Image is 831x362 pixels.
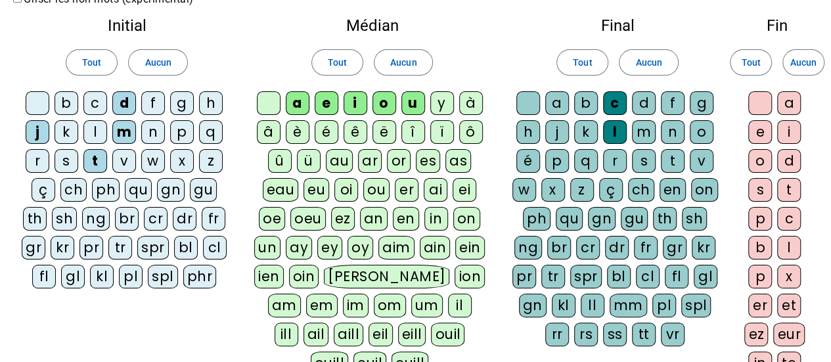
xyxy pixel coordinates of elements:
div: eu [303,178,329,202]
div: m [112,120,136,144]
div: pr [512,265,536,288]
div: gu [190,178,217,202]
div: gl [61,265,85,288]
div: o [748,149,772,173]
div: fl [32,265,56,288]
div: w [141,149,165,173]
div: mm [610,294,647,317]
div: ey [317,236,342,260]
div: ien [254,265,284,288]
div: j [545,120,569,144]
div: oi [334,178,358,202]
div: é [516,149,540,173]
button: Tout [66,49,118,76]
span: Aucun [790,55,817,70]
div: um [411,294,443,317]
div: th [23,207,47,231]
div: ç [599,178,623,202]
div: oin [289,265,319,288]
div: ll [581,294,604,317]
div: am [268,294,301,317]
div: i [777,120,801,144]
span: Tout [741,55,760,70]
div: o [372,91,396,115]
div: bl [607,265,631,288]
div: ch [628,178,654,202]
button: Tout [556,49,608,76]
div: spl [681,294,711,317]
div: à [459,91,483,115]
div: th [653,207,677,231]
div: in [424,207,448,231]
div: sh [52,207,77,231]
div: pl [652,294,676,317]
div: br [115,207,139,231]
div: tr [108,236,132,260]
div: s [632,149,656,173]
div: t [83,149,107,173]
div: ei [453,178,476,202]
div: c [83,91,107,115]
div: gn [588,207,616,231]
div: em [306,294,338,317]
div: om [374,294,406,317]
div: phr [183,265,217,288]
div: aill [334,323,363,346]
div: ion [455,265,485,288]
div: o [690,120,713,144]
div: cl [203,236,227,260]
button: Aucun [374,49,433,76]
div: et [777,294,801,317]
div: oe [259,207,285,231]
div: a [286,91,309,115]
div: on [691,178,718,202]
div: f [141,91,165,115]
div: au [326,149,353,173]
div: cr [576,236,600,260]
div: es [416,149,440,173]
div: e [748,120,772,144]
div: y [430,91,454,115]
div: u [401,91,425,115]
div: b [574,91,598,115]
div: ü [297,149,321,173]
div: z [199,149,223,173]
h2: Initial [21,18,233,34]
div: î [401,120,425,144]
div: tt [632,323,656,346]
div: rr [545,323,569,346]
div: fr [634,236,658,260]
div: p [545,149,569,173]
div: ill [275,323,298,346]
div: ez [331,207,355,231]
div: a [777,91,801,115]
div: as [445,149,471,173]
div: r [26,149,49,173]
div: eill [398,323,426,346]
div: gn [519,294,547,317]
div: c [777,207,801,231]
button: Tout [730,49,772,76]
div: j [26,120,49,144]
div: ph [92,178,120,202]
div: ez [744,323,768,346]
h2: Fin [744,18,810,34]
div: ô [459,120,483,144]
div: l [83,120,107,144]
div: l [777,236,801,260]
div: b [55,91,78,115]
div: bl [174,236,198,260]
h2: Final [512,18,723,34]
div: b [748,236,772,260]
div: p [170,120,194,144]
div: rs [574,323,598,346]
div: tr [541,265,565,288]
button: Tout [311,49,363,76]
div: en [660,178,686,202]
div: spl [148,265,178,288]
div: oy [348,236,373,260]
button: Aucun [782,49,824,76]
div: on [453,207,480,231]
span: Tout [573,55,592,70]
div: kl [552,294,575,317]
